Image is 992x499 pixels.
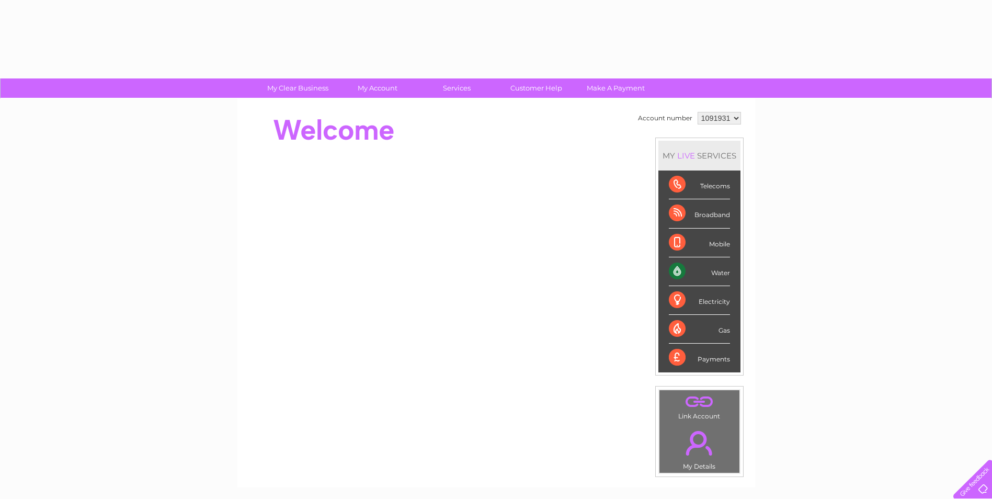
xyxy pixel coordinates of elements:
div: Water [669,257,730,286]
div: LIVE [675,151,697,161]
td: My Details [659,422,740,473]
div: Payments [669,344,730,372]
div: Gas [669,315,730,344]
a: . [662,393,737,411]
div: Mobile [669,229,730,257]
div: Electricity [669,286,730,315]
a: Customer Help [493,78,579,98]
div: Broadband [669,199,730,228]
td: Link Account [659,390,740,423]
a: Services [414,78,500,98]
a: . [662,425,737,461]
a: Make A Payment [573,78,659,98]
td: Account number [635,109,695,127]
a: My Clear Business [255,78,341,98]
div: Telecoms [669,171,730,199]
div: MY SERVICES [658,141,740,171]
a: My Account [334,78,420,98]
